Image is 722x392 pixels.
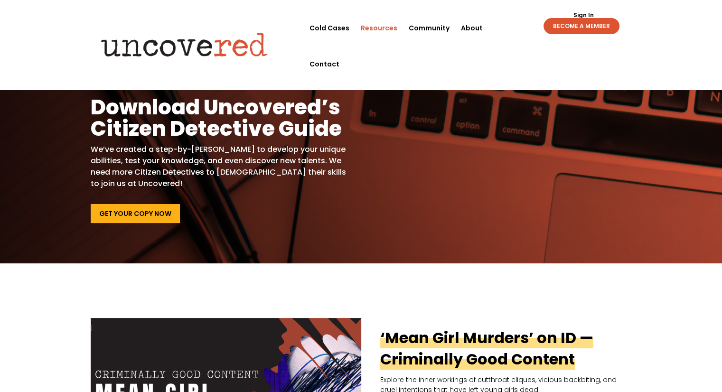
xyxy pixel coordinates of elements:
a: ‘Mean Girl Murders’ on ID — Criminally Good Content [380,327,593,370]
a: Resources [361,10,397,46]
a: Get Your Copy Now [91,204,180,223]
a: Contact [309,46,339,82]
a: BECOME A MEMBER [544,18,619,34]
p: We’ve created a step-by-[PERSON_NAME] to develop your unique abilities, test your knowledge, and ... [91,144,347,189]
a: Sign In [568,12,599,18]
a: Cold Cases [309,10,349,46]
img: Uncovered logo [93,26,276,63]
h1: Download Uncovered’s Citizen Detective Guide [91,96,347,144]
a: About [461,10,483,46]
a: Community [409,10,450,46]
